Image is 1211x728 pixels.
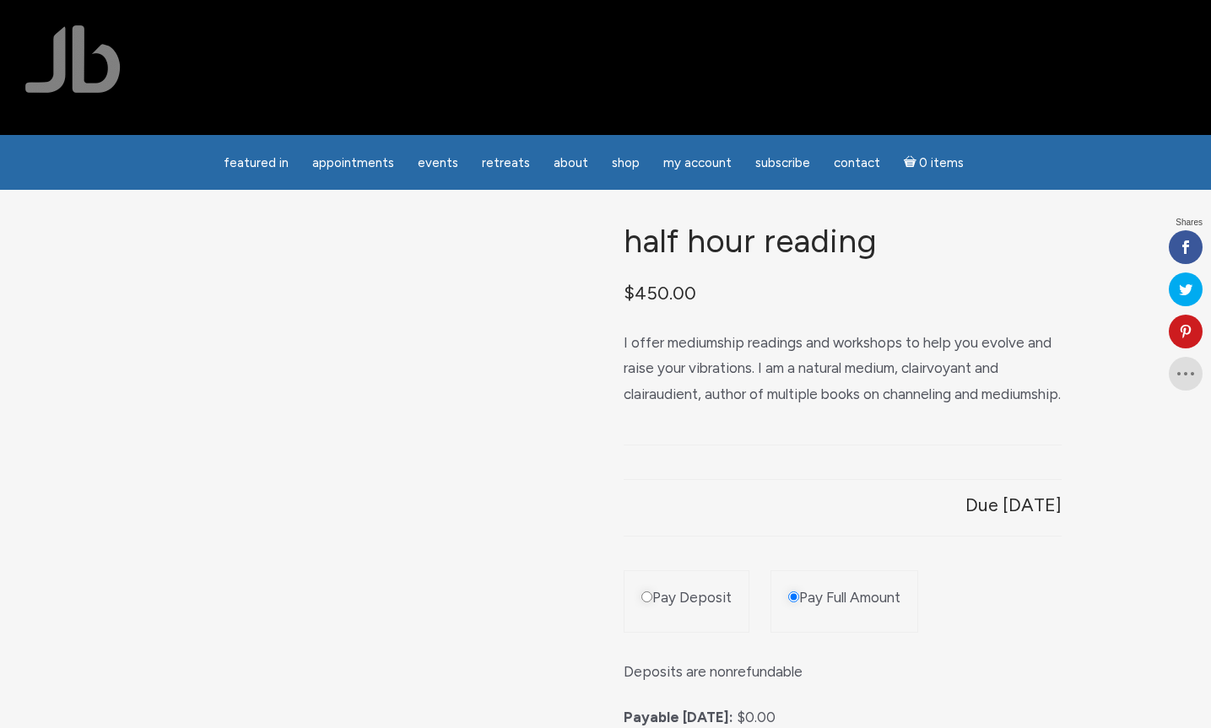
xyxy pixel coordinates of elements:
[799,588,900,608] label: Pay Full Amount
[904,155,920,170] i: Cart
[919,157,964,170] span: 0 items
[1176,218,1203,227] span: Shares
[745,147,820,180] a: Subscribe
[408,147,468,180] a: Events
[737,709,776,725] bdi: 0.00
[612,155,640,170] span: Shop
[624,282,635,304] span: $
[653,147,742,180] a: My Account
[418,155,458,170] span: Events
[25,25,121,93] img: Jamie Butler. The Everyday Medium
[663,155,732,170] span: My Account
[624,224,1061,260] h1: Half Hour Reading
[554,155,588,170] span: About
[755,155,810,170] span: Subscribe
[965,488,1062,521] p: Due [DATE]
[824,147,890,180] a: Contact
[624,330,1061,407] p: I offer mediumship readings and workshops to help you evolve and raise your vibrations. I am a na...
[302,147,404,180] a: Appointments
[737,709,745,725] span: $
[543,147,598,180] a: About
[482,155,530,170] span: Retreats
[624,709,733,725] strong: Payable [DATE]:
[624,659,1061,685] p: Deposits are nonrefundable
[834,155,880,170] span: Contact
[624,282,696,304] bdi: 450.00
[312,155,394,170] span: Appointments
[652,588,732,608] label: Pay Deposit
[472,147,540,180] a: Retreats
[894,145,975,180] a: Cart0 items
[224,155,289,170] span: featured in
[602,147,650,180] a: Shop
[214,147,299,180] a: featured in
